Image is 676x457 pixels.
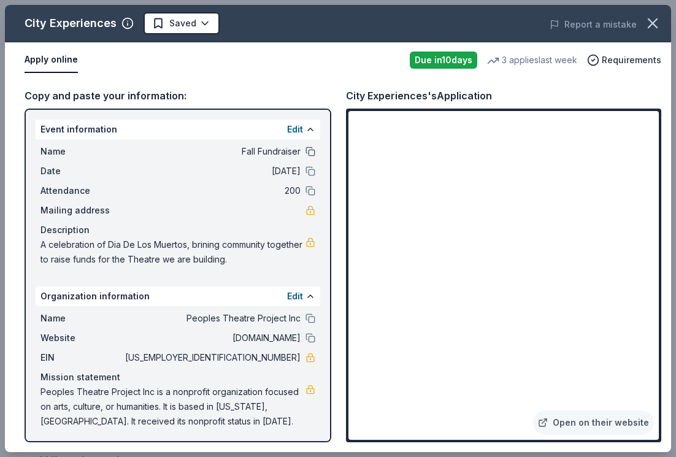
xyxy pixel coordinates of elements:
div: Event information [36,120,320,139]
button: Apply online [25,47,78,73]
span: [US_EMPLOYER_IDENTIFICATION_NUMBER] [123,350,301,365]
span: Name [40,311,123,326]
span: Attendance [40,183,123,198]
span: A celebration of Dia De Los Muertos, brining community together to raise funds for the Theatre we... [40,237,305,267]
div: Due in 10 days [410,52,477,69]
button: Requirements [587,53,661,67]
span: Name [40,144,123,159]
span: Saved [169,16,196,31]
span: EIN [40,350,123,365]
div: Mission statement [40,370,315,385]
span: Peoples Theatre Project Inc [123,311,301,326]
button: Report a mistake [550,17,637,32]
span: Website [40,331,123,345]
div: Organization information [36,286,320,306]
span: Date [40,164,123,179]
div: 3 applies last week [487,53,577,67]
span: Mailing address [40,203,123,218]
div: Copy and paste your information: [25,88,331,104]
span: Peoples Theatre Project Inc is a nonprofit organization focused on arts, culture, or humanities. ... [40,385,305,429]
a: Open on their website [533,410,654,435]
span: 200 [123,183,301,198]
span: Requirements [602,53,661,67]
div: City Experiences's Application [346,88,492,104]
span: [DOMAIN_NAME] [123,331,301,345]
span: Fall Fundraiser [123,144,301,159]
span: [DATE] [123,164,301,179]
div: Description [40,223,315,237]
button: Edit [287,122,303,137]
div: City Experiences [25,13,117,33]
button: Saved [144,12,220,34]
button: Edit [287,289,303,304]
